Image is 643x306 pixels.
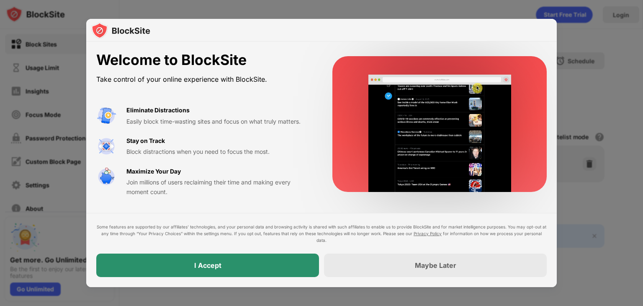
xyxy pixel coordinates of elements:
[126,117,312,126] div: Easily block time-wasting sites and focus on what truly matters.
[96,106,116,126] img: value-avoid-distractions.svg
[91,22,150,39] img: logo-blocksite.svg
[415,261,456,270] div: Maybe Later
[96,223,547,244] div: Some features are supported by our affiliates’ technologies, and your personal data and browsing ...
[126,136,165,145] div: Stay on Track
[96,52,312,69] div: Welcome to BlockSite
[126,167,181,176] div: Maximize Your Day
[96,73,312,86] div: Take control of your online experience with BlockSite.
[126,147,312,156] div: Block distractions when you need to focus the most.
[414,231,442,236] a: Privacy Policy
[194,261,221,270] div: I Accept
[96,136,116,156] img: value-focus.svg
[126,106,190,115] div: Eliminate Distractions
[96,167,116,187] img: value-safe-time.svg
[126,178,312,197] div: Join millions of users reclaiming their time and making every moment count.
